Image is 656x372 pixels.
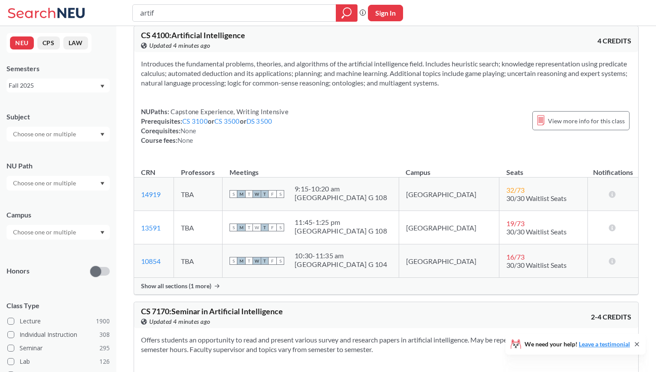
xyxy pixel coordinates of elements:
span: 1900 [96,316,110,326]
a: DS 3500 [246,117,272,125]
div: magnifying glass [336,4,358,22]
span: M [237,224,245,231]
span: 16 / 73 [506,253,525,261]
section: Offers students an opportunity to read and present various survey and research papers in artifici... [141,335,631,354]
td: [GEOGRAPHIC_DATA] [399,211,499,244]
span: W [253,190,261,198]
span: M [237,190,245,198]
span: 30/30 Waitlist Seats [506,227,567,236]
span: 19 / 73 [506,219,525,227]
span: Show all sections (1 more) [141,282,211,290]
button: LAW [63,36,88,49]
div: Dropdown arrow [7,127,110,142]
th: Professors [174,159,223,178]
div: [GEOGRAPHIC_DATA] G 104 [295,260,387,269]
span: T [261,257,269,265]
a: CS 3100 [182,117,208,125]
span: T [261,224,269,231]
div: 9:15 - 10:20 am [295,184,387,193]
span: W [253,257,261,265]
span: S [230,190,237,198]
a: 10854 [141,257,161,265]
div: NU Path [7,161,110,171]
span: S [276,224,284,231]
button: NEU [10,36,34,49]
button: Sign In [368,5,403,21]
span: S [230,224,237,231]
span: W [253,224,261,231]
div: Dropdown arrow [7,176,110,191]
span: Updated 4 minutes ago [149,317,210,326]
svg: magnifying glass [341,7,352,19]
section: Introduces the fundamental problems, theories, and algorithms of the artificial intelligence fiel... [141,59,631,88]
span: CS 4100 : Artificial Intelligence [141,30,245,40]
div: Fall 2025Dropdown arrow [7,79,110,92]
label: Seminar [7,342,110,354]
svg: Dropdown arrow [100,182,105,185]
input: Choose one or multiple [9,227,82,237]
div: Show all sections (1 more) [134,278,638,294]
span: Updated 4 minutes ago [149,41,210,50]
span: 32 / 73 [506,186,525,194]
svg: Dropdown arrow [100,231,105,234]
span: T [245,190,253,198]
span: 30/30 Waitlist Seats [506,261,567,269]
svg: Dropdown arrow [100,133,105,136]
span: 126 [99,357,110,366]
span: F [269,257,276,265]
div: NUPaths: Prerequisites: or or Corequisites: Course fees: [141,107,289,145]
span: M [237,257,245,265]
span: Capstone Experience, Writing Intensive [169,108,289,115]
th: Campus [399,159,499,178]
span: 308 [99,330,110,339]
div: [GEOGRAPHIC_DATA] G 108 [295,193,387,202]
span: 295 [99,343,110,353]
div: Dropdown arrow [7,225,110,240]
span: CS 7170 : Seminar in Artificial Intelligence [141,306,283,316]
div: Campus [7,210,110,220]
span: 30/30 Waitlist Seats [506,194,567,202]
td: TBA [174,211,223,244]
div: Semesters [7,64,110,73]
div: Subject [7,112,110,122]
a: CS 3500 [214,117,240,125]
span: None [180,127,196,135]
p: Honors [7,266,30,276]
td: TBA [174,244,223,278]
span: F [269,224,276,231]
a: 14919 [141,190,161,198]
a: Leave a testimonial [579,340,630,348]
span: T [245,257,253,265]
button: CPS [37,36,60,49]
input: Class, professor, course number, "phrase" [139,6,330,20]
span: T [245,224,253,231]
span: T [261,190,269,198]
span: We need your help! [525,341,630,347]
div: 10:30 - 11:35 am [295,251,387,260]
input: Choose one or multiple [9,129,82,139]
label: Individual Instruction [7,329,110,340]
a: 13591 [141,224,161,232]
span: S [276,190,284,198]
td: TBA [174,178,223,211]
label: Lecture [7,316,110,327]
label: Lab [7,356,110,367]
span: 4 CREDITS [597,36,631,46]
td: [GEOGRAPHIC_DATA] [399,244,499,278]
div: CRN [141,168,155,177]
span: None [177,136,193,144]
span: S [276,257,284,265]
th: Notifications [588,159,638,178]
span: Class Type [7,301,110,310]
svg: Dropdown arrow [100,85,105,88]
span: S [230,257,237,265]
th: Meetings [223,159,399,178]
span: F [269,190,276,198]
div: Fall 2025 [9,81,99,90]
td: [GEOGRAPHIC_DATA] [399,178,499,211]
div: 11:45 - 1:25 pm [295,218,387,227]
th: Seats [499,159,588,178]
input: Choose one or multiple [9,178,82,188]
div: [GEOGRAPHIC_DATA] G 108 [295,227,387,235]
span: View more info for this class [548,115,625,126]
